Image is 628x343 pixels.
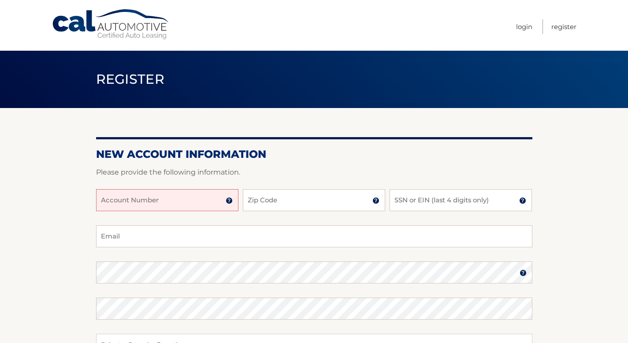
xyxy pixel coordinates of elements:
a: Cal Automotive [52,9,171,40]
input: SSN or EIN (last 4 digits only) [390,189,532,211]
img: tooltip.svg [226,197,233,204]
p: Please provide the following information. [96,166,532,179]
input: Email [96,225,532,247]
input: Account Number [96,189,238,211]
h2: New Account Information [96,148,532,161]
img: tooltip.svg [520,269,527,276]
img: tooltip.svg [372,197,379,204]
input: Zip Code [243,189,385,211]
a: Register [551,19,576,34]
a: Login [516,19,532,34]
img: tooltip.svg [519,197,526,204]
span: Register [96,71,165,87]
